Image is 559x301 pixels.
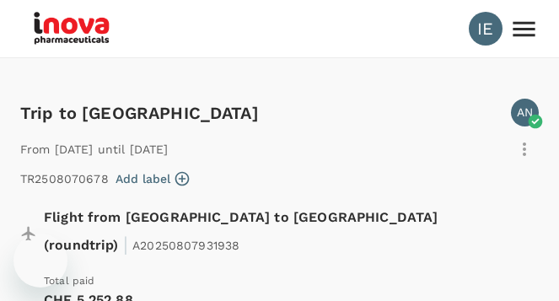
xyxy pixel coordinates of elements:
[116,170,189,187] button: Add label
[517,104,533,121] p: AN
[20,170,109,187] p: TR2508070678
[13,234,67,288] iframe: Button to launch messaging window
[44,207,476,258] p: Flight from [GEOGRAPHIC_DATA] to [GEOGRAPHIC_DATA] (roundtrip)
[34,10,111,47] img: iNova Pharmaceuticals
[20,141,169,158] p: From [DATE] until [DATE]
[132,239,239,252] span: A20250807931938
[44,275,95,287] span: Total paid
[123,233,128,256] span: |
[469,12,503,46] div: IE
